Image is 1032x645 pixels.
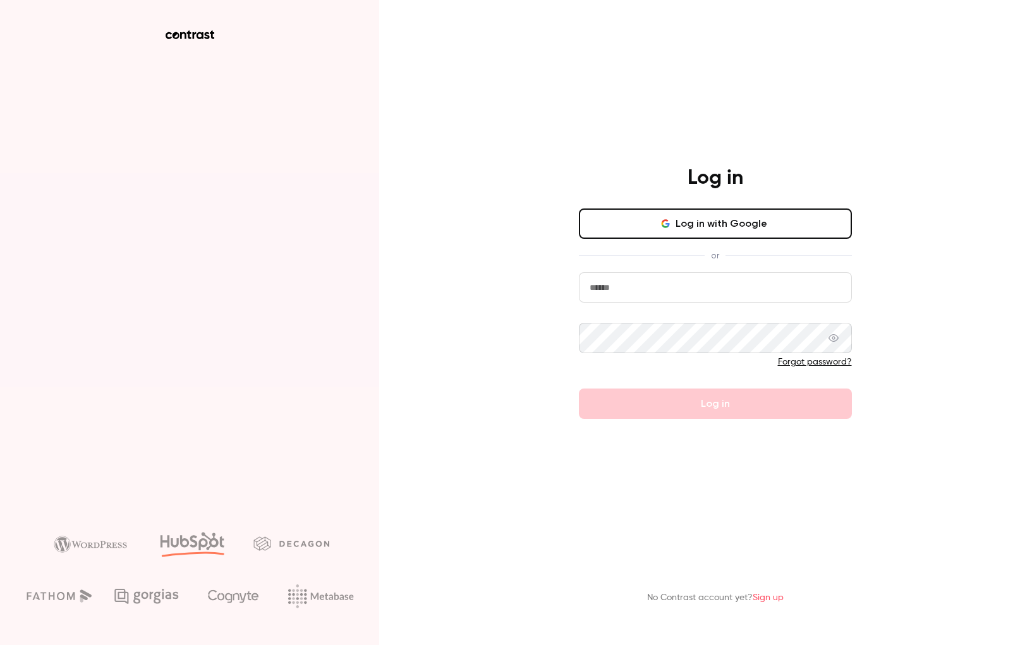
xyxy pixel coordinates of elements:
[753,593,784,602] a: Sign up
[253,536,329,550] img: decagon
[778,358,852,366] a: Forgot password?
[688,166,743,191] h4: Log in
[647,591,784,605] p: No Contrast account yet?
[579,208,852,239] button: Log in with Google
[705,249,725,262] span: or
